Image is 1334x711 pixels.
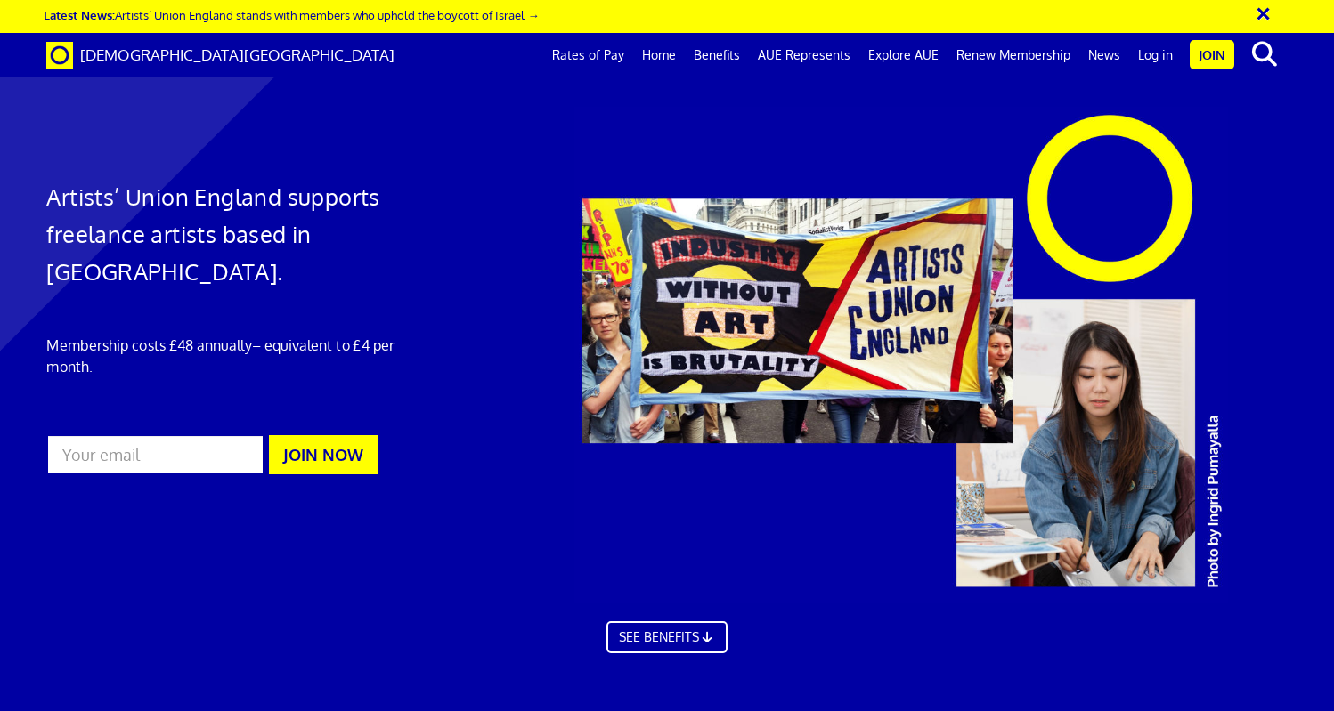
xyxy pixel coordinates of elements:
a: Brand [DEMOGRAPHIC_DATA][GEOGRAPHIC_DATA] [33,33,408,77]
button: search [1238,36,1292,73]
a: SEE BENEFITS [606,621,728,653]
a: Rates of Pay [543,33,633,77]
p: Membership costs £48 annually – equivalent to £4 per month. [46,335,442,377]
a: Latest News:Artists’ Union England stands with members who uphold the boycott of Israel → [44,7,539,22]
a: News [1079,33,1129,77]
a: Log in [1129,33,1182,77]
a: Benefits [685,33,749,77]
h1: Artists’ Union England supports freelance artists based in [GEOGRAPHIC_DATA]. [46,178,442,290]
input: Your email [46,434,264,475]
a: Renew Membership [948,33,1079,77]
span: [DEMOGRAPHIC_DATA][GEOGRAPHIC_DATA] [80,45,395,64]
button: JOIN NOW [269,435,378,474]
a: Join [1190,40,1234,69]
strong: Latest News: [44,7,115,22]
a: Home [633,33,685,77]
a: Explore AUE [859,33,948,77]
a: AUE Represents [749,33,859,77]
